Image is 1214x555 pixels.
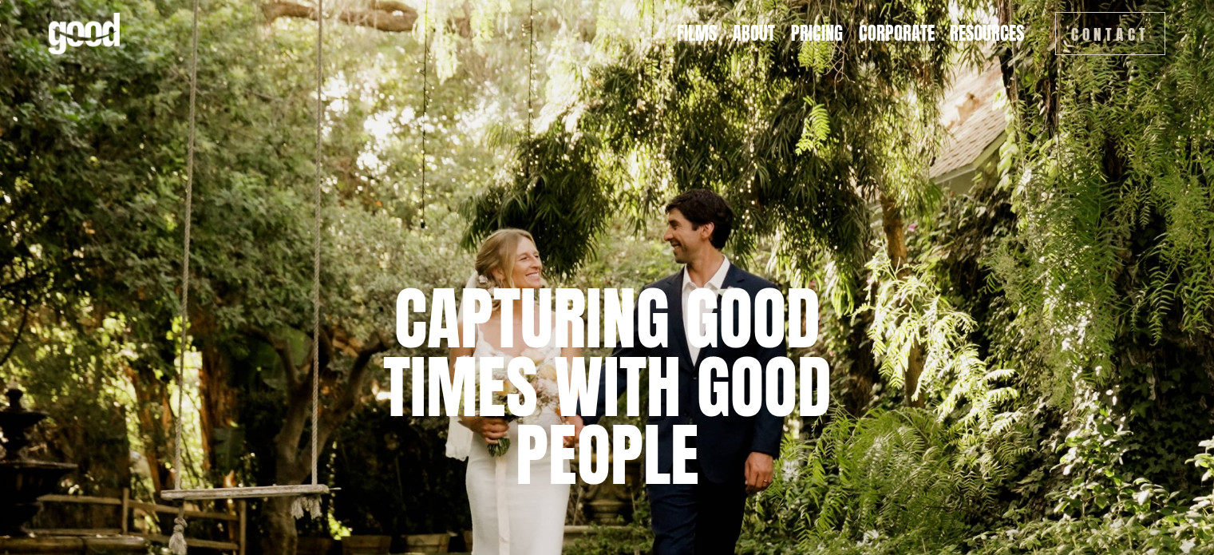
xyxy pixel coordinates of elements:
a: folder dropdown [950,22,1024,46]
img: Good Feeling Films [49,13,120,54]
a: About [733,22,775,46]
span: Resources [950,23,1024,45]
a: Pricing [791,22,843,46]
h1: capturing good times with good people [328,284,887,489]
a: Corporate [859,22,935,46]
a: Contact [1055,12,1166,55]
a: Films [677,22,717,46]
